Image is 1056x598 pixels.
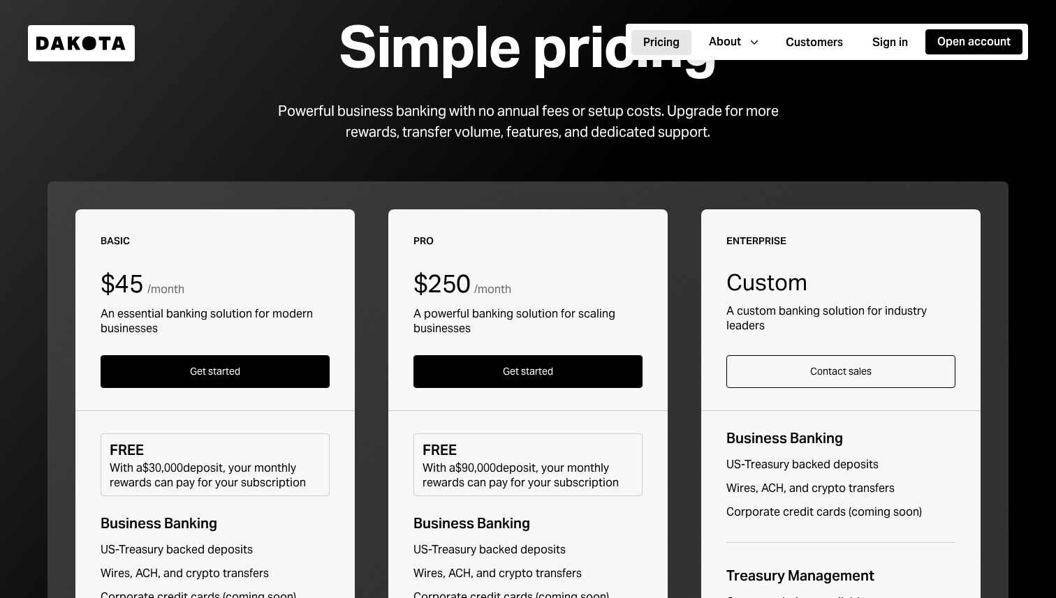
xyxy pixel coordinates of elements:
div: Business Banking [413,513,643,534]
a: Customers [774,29,855,56]
div: / month [474,282,511,297]
div: FREE [423,440,633,461]
button: Customers [774,30,855,55]
div: A powerful banking solution for scaling businesses [413,306,643,336]
div: Wires, ACH, and crypto transfers [413,566,643,581]
div: An essential banking solution for modern businesses [101,306,330,336]
a: Sign in [860,29,920,56]
div: Business Banking [101,513,330,534]
div: With a $90,000 deposit, your monthly rewards can pay for your subscription [423,461,633,490]
button: Contact sales [726,355,955,388]
div: Powerful business banking with no annual fees or setup costs. Upgrade for more rewards, transfer ... [260,100,796,142]
button: About [697,29,768,54]
div: Business Banking [726,428,955,449]
div: With a $30,000 deposit, your monthly rewards can pay for your subscription [110,461,321,490]
button: Sign in [860,30,920,55]
button: Get started [101,355,330,388]
div: US-Treasury backed deposits [726,457,955,472]
div: Custom [726,270,955,294]
div: Enterprise [726,234,955,248]
div: Simple pricing [339,15,717,78]
div: About [709,34,741,50]
div: Wires, ACH, and crypto transfers [726,481,955,496]
div: Corporate credit cards (coming soon) [726,504,955,520]
div: US-Treasury backed deposits [413,542,643,558]
div: Pro [413,234,643,248]
div: / month [147,282,184,297]
div: A custom banking solution for industry leaders [726,304,955,333]
div: $250 [413,270,470,298]
div: US-Treasury backed deposits [101,542,330,558]
div: FREE [110,440,321,461]
div: $45 [101,270,143,298]
button: Open account [925,29,1022,54]
a: Pricing [631,29,691,56]
div: Wires, ACH, and crypto transfers [101,566,330,581]
button: Get started [413,355,643,388]
div: Treasury Management [726,565,955,586]
div: Basic [101,234,330,248]
button: Pricing [631,30,691,55]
